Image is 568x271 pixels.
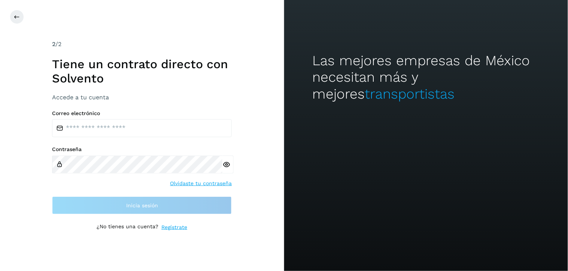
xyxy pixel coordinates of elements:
[126,203,158,208] span: Inicia sesión
[161,223,187,231] a: Regístrate
[52,40,232,49] div: /2
[97,223,158,231] p: ¿No tienes una cuenta?
[52,110,232,117] label: Correo electrónico
[52,57,232,86] h1: Tiene un contrato directo con Solvento
[170,180,232,187] a: Olvidaste tu contraseña
[365,86,455,102] span: transportistas
[52,196,232,214] button: Inicia sesión
[312,52,540,102] h2: Las mejores empresas de México necesitan más y mejores
[52,94,232,101] h3: Accede a tu cuenta
[52,40,55,48] span: 2
[52,146,232,153] label: Contraseña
